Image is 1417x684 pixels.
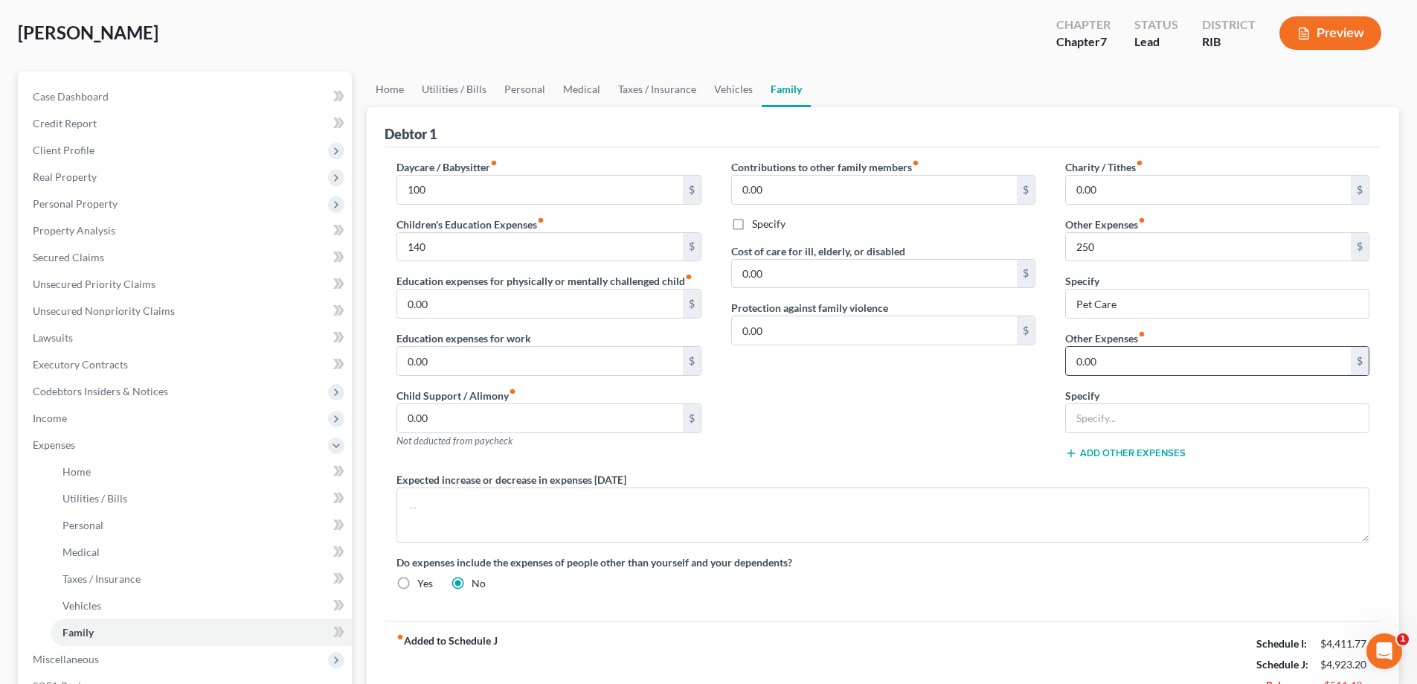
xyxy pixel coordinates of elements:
[1056,33,1111,51] div: Chapter
[21,271,352,298] a: Unsecured Priority Claims
[51,485,352,512] a: Utilities / Bills
[1138,217,1146,224] i: fiber_manual_record
[33,385,168,397] span: Codebtors Insiders & Notices
[683,347,701,375] div: $
[33,278,155,290] span: Unsecured Priority Claims
[33,438,75,451] span: Expenses
[51,592,352,619] a: Vehicles
[21,244,352,271] a: Secured Claims
[396,633,404,641] i: fiber_manual_record
[705,71,762,107] a: Vehicles
[1017,176,1035,204] div: $
[33,197,118,210] span: Personal Property
[1279,16,1381,50] button: Preview
[396,388,516,403] label: Child Support / Alimony
[62,519,103,531] span: Personal
[472,576,486,591] label: No
[51,512,352,539] a: Personal
[1056,16,1111,33] div: Chapter
[1065,273,1099,289] label: Specify
[683,290,701,318] div: $
[1351,347,1369,375] div: $
[413,71,495,107] a: Utilities / Bills
[1065,330,1146,346] label: Other Expenses
[33,331,73,344] span: Lawsuits
[1134,33,1178,51] div: Lead
[33,224,115,237] span: Property Analysis
[21,351,352,378] a: Executory Contracts
[62,572,141,585] span: Taxes / Insurance
[1066,290,1369,318] input: Specify...
[1202,16,1256,33] div: District
[1066,347,1351,375] input: --
[1065,159,1143,175] label: Charity / Tithes
[537,217,544,224] i: fiber_manual_record
[1017,316,1035,345] div: $
[21,83,352,110] a: Case Dashboard
[33,358,128,371] span: Executory Contracts
[21,110,352,137] a: Credit Report
[397,290,682,318] input: --
[62,626,94,639] span: Family
[397,404,682,432] input: --
[1366,633,1402,669] iframe: Intercom live chat
[1100,34,1107,48] span: 7
[397,233,682,261] input: --
[417,576,433,591] label: Yes
[21,325,352,351] a: Lawsuits
[1351,176,1369,204] div: $
[554,71,609,107] a: Medical
[33,251,104,263] span: Secured Claims
[33,653,99,665] span: Miscellaneous
[396,554,1369,570] label: Do expenses include the expenses of people other than yourself and your dependents?
[732,316,1017,345] input: --
[33,117,97,130] span: Credit Report
[396,330,531,346] label: Education expenses for work
[1066,404,1369,432] input: Specify...
[396,472,626,488] label: Expected increase or decrease in expenses [DATE]
[62,465,91,478] span: Home
[397,347,682,375] input: --
[1065,388,1099,403] label: Specify
[732,176,1017,204] input: --
[33,90,109,103] span: Case Dashboard
[685,273,693,281] i: fiber_manual_record
[1136,159,1143,167] i: fiber_manual_record
[18,22,158,43] span: [PERSON_NAME]
[396,435,513,447] span: Not deducted from paycheck
[396,159,498,175] label: Daycare / Babysitter
[490,159,498,167] i: fiber_manual_record
[1065,217,1146,232] label: Other Expenses
[683,404,701,432] div: $
[609,71,705,107] a: Taxes / Insurance
[33,170,97,183] span: Real Property
[21,298,352,325] a: Unsecured Nonpriority Claims
[732,260,1017,288] input: --
[509,388,516,395] i: fiber_manual_record
[683,233,701,261] div: $
[1202,33,1256,51] div: RIB
[51,566,352,592] a: Taxes / Insurance
[1256,658,1308,671] strong: Schedule J:
[1017,260,1035,288] div: $
[683,176,701,204] div: $
[33,144,94,156] span: Client Profile
[51,539,352,566] a: Medical
[51,458,352,485] a: Home
[385,125,437,143] div: Debtor 1
[62,546,100,558] span: Medical
[51,619,352,646] a: Family
[752,217,785,231] label: Specify
[1320,636,1369,651] div: $4,411.77
[1066,176,1351,204] input: --
[397,176,682,204] input: --
[495,71,554,107] a: Personal
[367,71,413,107] a: Home
[33,304,175,317] span: Unsecured Nonpriority Claims
[1320,657,1369,672] div: $4,923.20
[1066,233,1351,261] input: --
[731,300,888,316] label: Protection against family violence
[62,599,101,612] span: Vehicles
[62,492,127,505] span: Utilities / Bills
[762,71,811,107] a: Family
